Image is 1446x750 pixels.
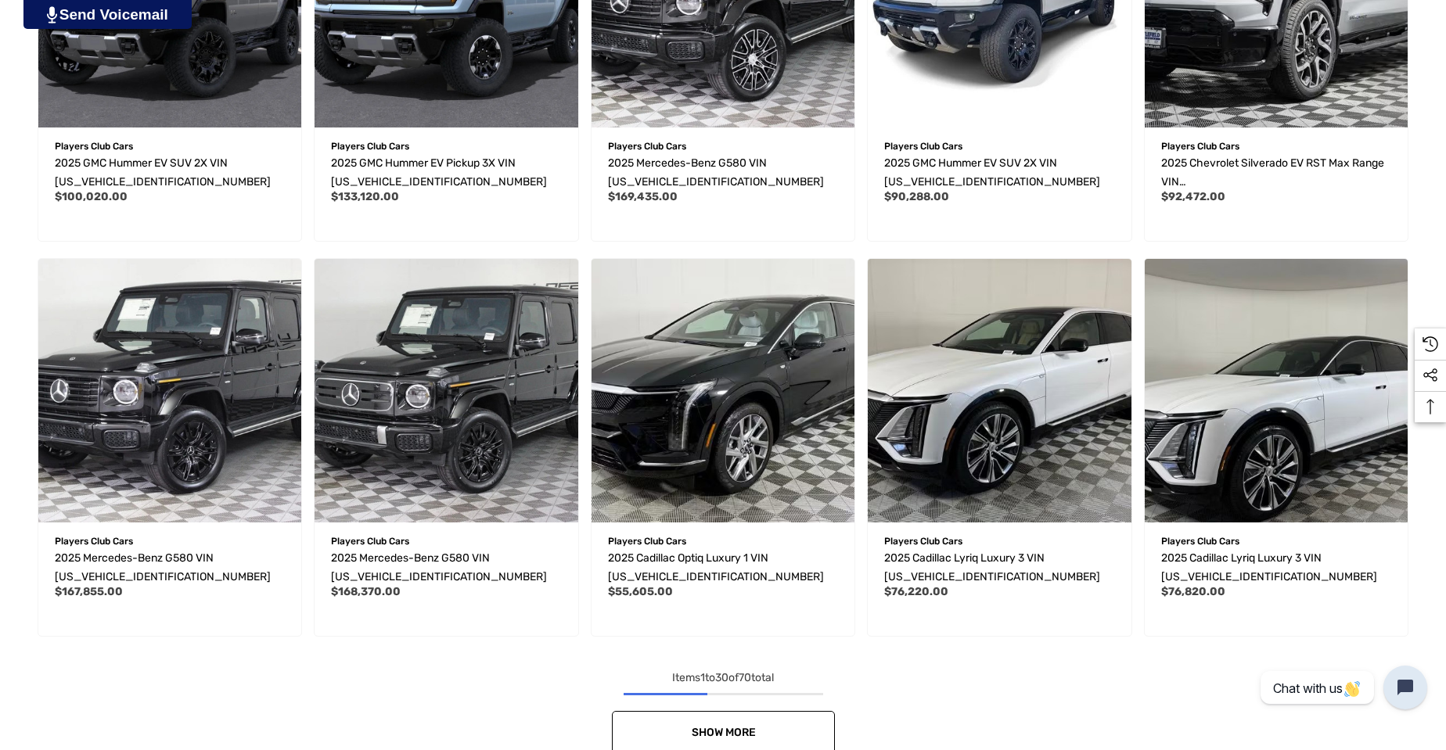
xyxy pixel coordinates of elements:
svg: Top [1415,399,1446,414]
span: $92,472.00 [1161,190,1225,203]
a: 2025 Chevrolet Silverado EV RST Max Range VIN 1GC402EL6SU410992,$92,472.00 [1161,154,1392,192]
span: 2025 Mercedes-Benz G580 VIN [US_VEHICLE_IDENTIFICATION_NUMBER] [331,551,547,583]
p: Players Club Cars [884,136,1115,156]
p: Players Club Cars [331,531,562,551]
span: 2025 Mercedes-Benz G580 VIN [US_VEHICLE_IDENTIFICATION_NUMBER] [608,156,824,188]
img: For Sale: 2025 Cadillac Lyriq Luxury 3 VIN 1GYKPTRK6SZ308745 [1145,259,1408,522]
a: 2025 GMC Hummer EV Pickup 3X VIN 1GT40DDA8SU102069,$133,120.00 [331,154,562,192]
span: 2025 GMC Hummer EV Pickup 3X VIN [US_VEHICLE_IDENTIFICATION_NUMBER] [331,156,547,188]
span: 2025 GMC Hummer EV SUV 2X VIN [US_VEHICLE_IDENTIFICATION_NUMBER] [55,156,271,188]
img: For Sale: 2025 Cadillac Lyriq Luxury 3 VIN 1GYKPTRK2SZ311786 [868,259,1131,522]
a: 2025 Mercedes-Benz G580 VIN W1NWM0AB8SX042059,$167,855.00 [55,549,286,587]
a: 2025 Mercedes-Benz G580 VIN W1NWM0ABXSX042810,$168,370.00 [315,259,578,522]
span: 2025 Cadillac Lyriq Luxury 3 VIN [US_VEHICLE_IDENTIFICATION_NUMBER] [1161,551,1377,583]
a: 2025 GMC Hummer EV SUV 2X VIN 1GKT0NDE8SU117390,$100,020.00 [55,154,286,192]
p: Players Club Cars [55,136,286,156]
img: For Sale: 2025 Mercedes-Benz G580 VIN W1NWM0AB8SX042059 [38,259,302,522]
span: $169,435.00 [608,190,678,203]
span: 70 [739,671,751,684]
a: 2025 Mercedes-Benz G580 VIN W1NWM0AB8SX042059,$167,855.00 [38,259,302,522]
span: 2025 Mercedes-Benz G580 VIN [US_VEHICLE_IDENTIFICATION_NUMBER] [55,551,271,583]
a: 2025 Mercedes-Benz G580 VIN W1NWM0ABXSX043942,$169,435.00 [608,154,839,192]
span: 2025 GMC Hummer EV SUV 2X VIN [US_VEHICLE_IDENTIFICATION_NUMBER] [884,156,1100,188]
img: PjwhLS0gR2VuZXJhdG9yOiBHcmF2aXQuaW8gLS0+PHN2ZyB4bWxucz0iaHR0cDovL3d3dy53My5vcmcvMjAwMC9zdmciIHhtb... [47,6,57,23]
span: $90,288.00 [884,190,949,203]
span: $168,370.00 [331,585,401,598]
span: $76,820.00 [1161,585,1225,598]
p: Players Club Cars [1161,136,1392,156]
span: 30 [715,671,728,684]
span: 2025 Cadillac Optiq Luxury 1 VIN [US_VEHICLE_IDENTIFICATION_NUMBER] [608,551,824,583]
span: 1 [700,671,705,684]
a: 2025 Cadillac Lyriq Luxury 3 VIN 1GYKPTRK2SZ311786,$76,220.00 [884,549,1115,587]
img: For Sale: 2025 Mercedes-Benz G580 VIN W1NWM0ABXSX042810 [315,259,578,522]
a: 2025 Cadillac Optiq Luxury 1 VIN 3GYK3BMRXSS192795,$55,605.00 [592,259,855,522]
span: $76,220.00 [884,585,948,598]
span: $167,855.00 [55,585,123,598]
p: Players Club Cars [55,531,286,551]
span: 2025 Chevrolet Silverado EV RST Max Range VIN [US_VEHICLE_IDENTIFICATION_NUMBER] [1161,156,1384,207]
p: Players Club Cars [608,136,839,156]
img: For Sale: 2025 Cadillac Optiq Luxury 1 VIN 3GYK3BMRXSS192795 [592,259,855,522]
span: $55,605.00 [608,585,673,598]
svg: Recently Viewed [1423,336,1438,352]
a: 2025 Cadillac Optiq Luxury 1 VIN 3GYK3BMRXSS192795,$55,605.00 [608,549,839,587]
a: 2025 Cadillac Lyriq Luxury 3 VIN 1GYKPTRK6SZ308745,$76,820.00 [1161,549,1392,587]
p: Players Club Cars [608,531,839,551]
a: 2025 Cadillac Lyriq Luxury 3 VIN 1GYKPTRK6SZ308745,$76,820.00 [1145,259,1408,522]
p: Players Club Cars [884,531,1115,551]
span: 2025 Cadillac Lyriq Luxury 3 VIN [US_VEHICLE_IDENTIFICATION_NUMBER] [884,551,1100,583]
a: 2025 Mercedes-Benz G580 VIN W1NWM0ABXSX042810,$168,370.00 [331,549,562,587]
p: Players Club Cars [1161,531,1392,551]
div: Items to of total [31,669,1415,687]
a: 2025 Cadillac Lyriq Luxury 3 VIN 1GYKPTRK2SZ311786,$76,220.00 [868,259,1131,522]
svg: Social Media [1423,368,1438,383]
p: Players Club Cars [331,136,562,156]
span: $133,120.00 [331,190,399,203]
span: Show More [691,726,755,739]
a: 2025 GMC Hummer EV SUV 2X VIN 1GKT0NDE0SU117254,$90,288.00 [884,154,1115,192]
span: $100,020.00 [55,190,128,203]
